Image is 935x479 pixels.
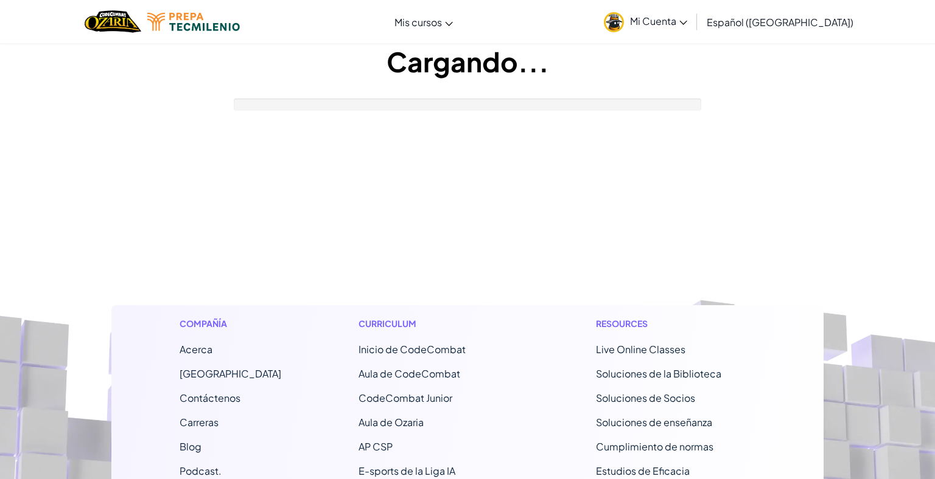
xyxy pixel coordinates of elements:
span: Español ([GEOGRAPHIC_DATA]) [707,16,853,29]
img: Tecmilenio logo [147,13,240,31]
span: Mi Cuenta [630,15,687,27]
a: [GEOGRAPHIC_DATA] [180,367,281,380]
a: Carreras [180,416,219,429]
a: Soluciones de la Biblioteca [596,367,721,380]
h1: Curriculum [359,317,519,330]
h1: Compañía [180,317,281,330]
a: Mis cursos [388,5,459,38]
a: Cumplimiento de normas [596,440,713,453]
a: Español ([GEOGRAPHIC_DATA]) [701,5,860,38]
img: Home [85,9,141,34]
a: Acerca [180,343,212,356]
a: Soluciones de enseñanza [596,416,712,429]
a: Podcast. [180,464,222,477]
span: Inicio de CodeCombat [359,343,466,356]
span: Mis cursos [394,16,442,29]
a: Estudios de Eficacia [596,464,690,477]
h1: Resources [596,317,756,330]
a: Mi Cuenta [598,2,693,41]
a: Soluciones de Socios [596,391,695,404]
img: avatar [604,12,624,32]
span: Contáctenos [180,391,240,404]
a: Aula de Ozaria [359,416,424,429]
a: AP CSP [359,440,393,453]
a: CodeCombat Junior [359,391,452,404]
a: Ozaria by CodeCombat logo [85,9,141,34]
a: Blog [180,440,201,453]
a: Aula de CodeCombat [359,367,460,380]
a: Live Online Classes [596,343,685,356]
a: E-sports de la Liga IA [359,464,455,477]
